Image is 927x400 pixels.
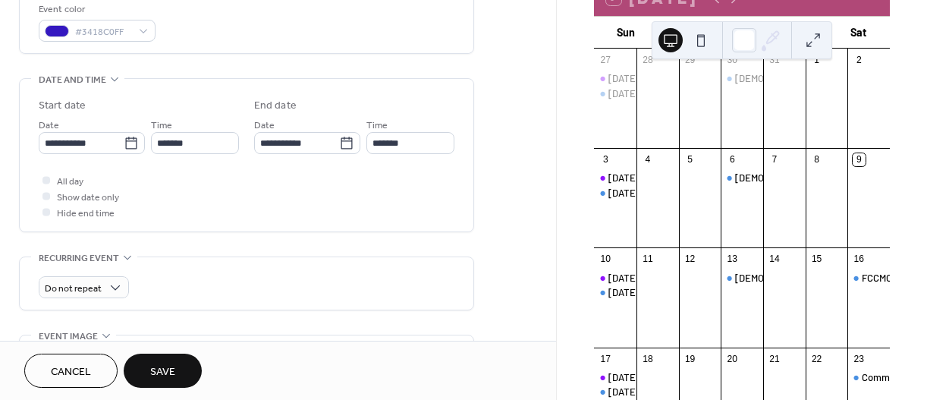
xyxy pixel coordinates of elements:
[735,171,863,184] div: [DEMOGRAPHIC_DATA] Study
[39,98,86,114] div: Start date
[810,53,823,66] div: 1
[39,2,152,17] div: Event color
[726,253,739,266] div: 13
[594,385,636,398] div: Sunday Worship
[768,352,781,365] div: 21
[810,352,823,365] div: 22
[853,153,866,166] div: 9
[124,354,202,388] button: Save
[853,352,866,365] div: 23
[151,118,172,134] span: Time
[606,17,645,48] div: Sun
[608,271,671,285] div: [DATE] School
[366,118,388,134] span: Time
[599,352,612,365] div: 17
[39,72,106,88] span: Date and time
[594,285,636,299] div: Sunday Worship
[645,17,683,48] div: Mon
[683,17,722,48] div: Tue
[641,53,654,66] div: 28
[683,253,696,266] div: 12
[839,17,878,48] div: Sat
[721,271,763,285] div: Bible Study
[594,370,636,384] div: Sunday School
[57,206,115,222] span: Hide end time
[853,253,866,266] div: 16
[254,98,297,114] div: End date
[723,17,762,48] div: Wed
[641,253,654,266] div: 11
[599,53,612,66] div: 27
[810,253,823,266] div: 15
[594,271,636,285] div: Sunday School
[608,71,671,85] div: [DATE] School
[57,174,83,190] span: All day
[599,153,612,166] div: 3
[594,71,636,85] div: Sunday School
[726,153,739,166] div: 6
[57,190,119,206] span: Show date only
[768,53,781,66] div: 31
[608,87,676,100] div: [DATE] Worship
[608,186,676,200] div: [DATE] Worship
[641,352,654,365] div: 18
[594,87,636,100] div: Sunday Worship
[254,118,275,134] span: Date
[608,171,671,184] div: [DATE] School
[683,153,696,166] div: 5
[39,118,59,134] span: Date
[768,153,781,166] div: 7
[608,285,676,299] div: [DATE] Worship
[608,385,676,398] div: [DATE] Worship
[39,250,119,266] span: Recurring event
[762,17,800,48] div: Thu
[847,370,890,384] div: Community Distribution
[51,364,91,380] span: Cancel
[599,253,612,266] div: 10
[853,53,866,66] div: 2
[800,17,839,48] div: Fri
[735,71,863,85] div: [DEMOGRAPHIC_DATA] Study
[150,364,175,380] span: Save
[726,53,739,66] div: 30
[721,171,763,184] div: Bible Study
[45,280,102,298] span: Do not repeat
[721,71,763,85] div: Bible Study
[768,253,781,266] div: 14
[24,354,118,388] button: Cancel
[594,186,636,200] div: Sunday Worship
[810,153,823,166] div: 8
[683,53,696,66] div: 29
[641,153,654,166] div: 4
[683,352,696,365] div: 19
[847,271,890,285] div: FCCMC Monthly Meeting/Breakfast
[726,352,739,365] div: 20
[735,271,863,285] div: [DEMOGRAPHIC_DATA] Study
[75,24,131,40] span: #3418C0FF
[39,329,98,345] span: Event image
[608,370,671,384] div: [DATE] School
[594,171,636,184] div: Sunday School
